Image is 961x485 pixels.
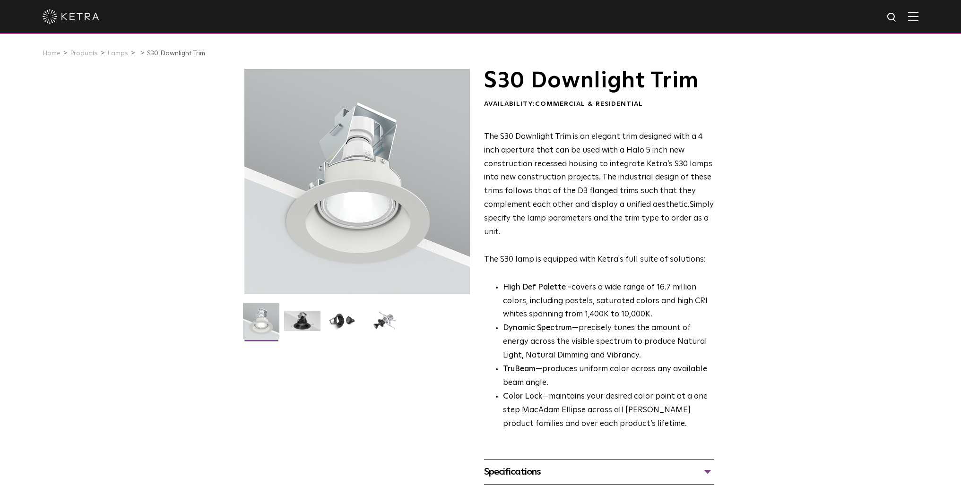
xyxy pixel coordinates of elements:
img: S30 Halo Downlight_Table Top_Black [325,311,362,338]
strong: TruBeam [503,365,536,373]
strong: High Def Palette - [503,283,571,291]
div: Specifications [484,464,714,479]
img: S30 Halo Downlight_Hero_Black_Gradient [284,311,320,338]
img: S30-DownlightTrim-2021-Web-Square [243,303,279,346]
h1: S30 Downlight Trim [484,69,714,93]
a: Products [70,50,98,57]
div: Availability: [484,100,714,109]
img: Hamburger%20Nav.svg [908,12,918,21]
li: —produces uniform color across any available beam angle. [503,363,714,390]
li: —maintains your desired color point at a one step MacAdam Ellipse across all [PERSON_NAME] produc... [503,390,714,431]
strong: Color Lock [503,392,542,400]
img: S30 Halo Downlight_Exploded_Black [366,311,403,338]
span: Commercial & Residential [535,101,643,107]
p: The S30 lamp is equipped with Ketra's full suite of solutions: [484,130,714,267]
a: Home [43,50,61,57]
li: —precisely tunes the amount of energy across the visible spectrum to produce Natural Light, Natur... [503,322,714,363]
a: S30 Downlight Trim [147,50,205,57]
img: ketra-logo-2019-white [43,9,99,24]
span: The S30 Downlight Trim is an elegant trim designed with a 4 inch aperture that can be used with a... [484,133,712,209]
a: Lamps [107,50,128,57]
strong: Dynamic Spectrum [503,324,572,332]
p: covers a wide range of 16.7 million colors, including pastels, saturated colors and high CRI whit... [503,281,714,322]
img: search icon [886,12,898,24]
span: Simply specify the lamp parameters and the trim type to order as a unit.​ [484,201,714,236]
